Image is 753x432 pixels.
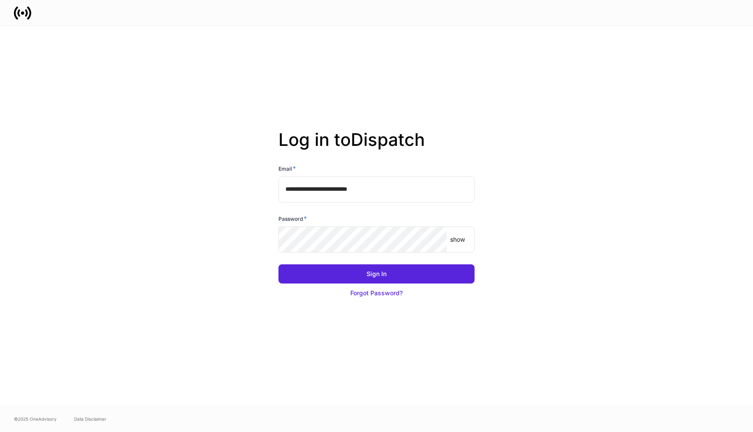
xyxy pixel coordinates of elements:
[278,129,475,164] h2: Log in to Dispatch
[74,415,106,422] a: Data Disclaimer
[14,415,57,422] span: © 2025 OneAdvisory
[278,264,475,283] button: Sign In
[278,164,296,173] h6: Email
[278,214,307,223] h6: Password
[366,270,387,278] div: Sign In
[450,235,465,244] p: show
[278,283,475,303] button: Forgot Password?
[350,289,403,297] div: Forgot Password?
